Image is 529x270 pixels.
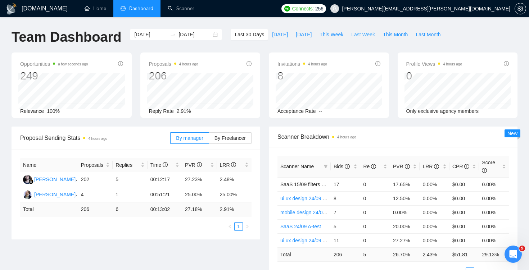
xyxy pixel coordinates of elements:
[331,233,361,247] td: 11
[449,177,479,191] td: $0.00
[118,61,123,66] span: info-circle
[390,205,420,219] td: 0.00%
[420,191,449,205] td: 0.00%
[226,222,234,231] button: left
[390,233,420,247] td: 27.27%
[214,135,246,141] span: By Freelancer
[412,29,444,40] button: Last Month
[113,202,147,216] td: 6
[149,69,198,83] div: 206
[163,162,168,167] span: info-circle
[280,196,336,201] a: ui ux design 24/09 B-test
[292,29,316,40] button: [DATE]
[331,205,361,219] td: 7
[332,6,337,11] span: user
[12,29,121,46] h1: Team Dashboard
[220,162,236,168] span: LRR
[247,61,252,66] span: info-circle
[280,210,358,215] a: mobile design 24/09 hook changed
[360,191,390,205] td: 0
[331,219,361,233] td: 5
[420,205,449,219] td: 0.00%
[422,164,439,169] span: LRR
[148,187,182,202] td: 00:51:21
[28,179,33,184] img: gigradar-bm.png
[23,175,32,184] img: RS
[420,219,449,233] td: 0.00%
[519,246,525,251] span: 9
[280,164,314,169] span: Scanner Name
[277,69,327,83] div: 8
[322,161,329,172] span: filter
[116,161,139,169] span: Replies
[420,177,449,191] td: 0.00%
[334,164,350,169] span: Bids
[515,3,526,14] button: setting
[81,161,104,169] span: Proposals
[443,62,462,66] time: 4 hours ago
[226,222,234,231] li: Previous Page
[505,246,522,263] iframe: Intercom live chat
[170,32,176,37] span: to
[515,6,526,12] a: setting
[34,191,76,198] div: [PERSON_NAME]
[235,223,243,230] a: 1
[235,31,264,38] span: Last 30 Days
[182,202,217,216] td: 27.18 %
[360,205,390,219] td: 0
[379,29,412,40] button: This Month
[308,62,327,66] time: 4 hours ago
[228,224,232,229] span: left
[148,172,182,187] td: 00:12:17
[179,62,198,66] time: 4 hours ago
[479,205,509,219] td: 0.00%
[148,202,182,216] td: 00:13:02
[390,177,420,191] td: 17.65%
[277,60,327,68] span: Invitations
[182,172,217,187] td: 27.23%
[292,5,314,13] span: Connects:
[85,5,106,12] a: homeHome
[316,29,347,40] button: This Week
[360,219,390,233] td: 0
[479,233,509,247] td: 0.00%
[277,108,316,114] span: Acceptance Rate
[449,233,479,247] td: $0.00
[23,191,76,197] a: YH[PERSON_NAME]
[121,6,126,11] span: dashboard
[345,164,350,169] span: info-circle
[168,5,194,12] a: searchScanner
[449,219,479,233] td: $0.00
[280,224,321,229] a: SaaS 24/09 A-test
[482,168,487,173] span: info-circle
[319,108,322,114] span: --
[23,176,76,182] a: RS[PERSON_NAME]
[390,219,420,233] td: 20.00%
[20,158,78,172] th: Name
[406,60,462,68] span: Profile Views
[20,133,170,142] span: Proposal Sending Stats
[449,247,479,261] td: $ 51.81
[182,187,217,202] td: 25.00%
[217,172,252,187] td: 2.48%
[280,182,384,187] span: SaaS 15/09 filters change+cover letter change
[375,61,380,66] span: info-circle
[479,177,509,191] td: 0.00%
[78,158,113,172] th: Proposals
[464,164,469,169] span: info-circle
[390,191,420,205] td: 12.50%
[347,29,379,40] button: Last Week
[363,164,376,169] span: Re
[449,205,479,219] td: $0.00
[315,5,323,13] span: 256
[23,190,32,199] img: YH
[20,60,88,68] span: Opportunities
[149,60,198,68] span: Proposals
[176,135,203,141] span: By manager
[177,108,191,114] span: 2.91%
[337,135,356,139] time: 4 hours ago
[20,69,88,83] div: 249
[129,5,153,12] span: Dashboard
[296,31,312,38] span: [DATE]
